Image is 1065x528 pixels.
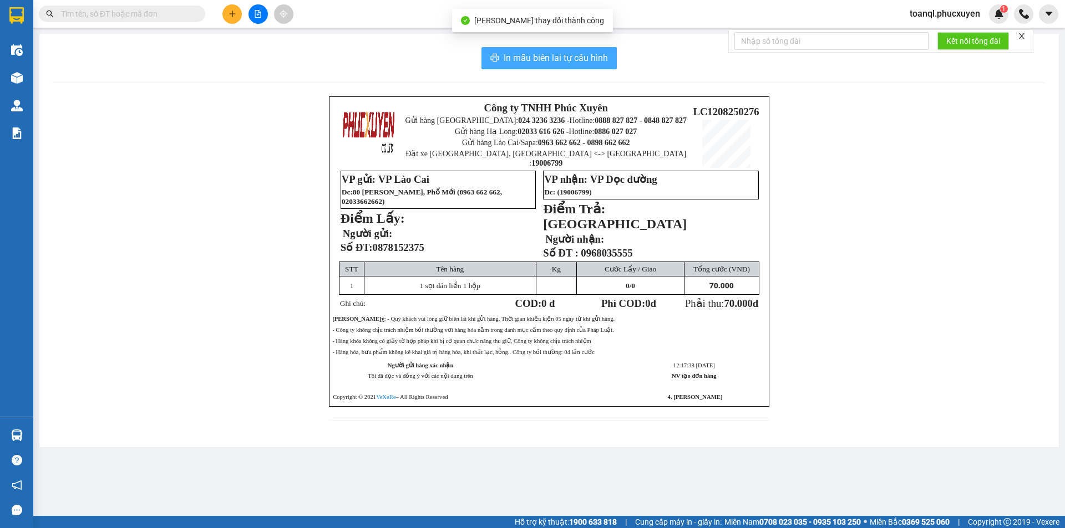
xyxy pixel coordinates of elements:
[490,53,499,64] span: printer
[462,139,630,147] span: Gửi hàng Lào Cai/Sapa:
[332,349,595,355] span: - Hàng hóa, bưu phẩm không kê khai giá trị hàng hóa, khi thất lạc, hỏng.. Công ty bồi thường: 04 ...
[9,7,24,24] img: logo-vxr
[693,106,759,117] span: LC1208250276
[11,100,23,111] img: warehouse-icon
[590,173,657,185] span: VP Dọc đường
[545,233,604,245] strong: Người nhận:
[280,10,287,18] span: aim
[405,150,686,167] span: Đặt xe [GEOGRAPHIC_DATA], [GEOGRAPHIC_DATA] <-> [GEOGRAPHIC_DATA] :
[902,517,950,526] strong: 0369 525 060
[1002,5,1006,13] span: 1
[343,228,392,239] span: Người gửi:
[685,298,758,309] span: Phải thu:
[693,265,750,273] span: Tổng cước (VNĐ)
[10,74,106,104] span: Gửi hàng Hạ Long: Hotline:
[11,127,23,139] img: solution-icon
[333,394,448,400] span: Copyright © 2021 – All Rights Reserved
[342,188,502,206] span: Đc 80 [PERSON_NAME], Phố Mới (
[12,505,22,515] span: message
[544,188,592,196] span: Đc: (
[342,173,376,185] strong: VP gửi:
[378,173,429,185] span: VP Lào Cai
[864,520,867,524] span: ⚪️
[709,281,734,290] span: 70.000
[419,281,480,290] span: 1 sọt dán liền 1 hộp
[672,373,716,379] strong: NV tạo đơn hàng
[373,242,424,253] span: 0878152375
[332,316,381,322] strong: [PERSON_NAME]
[625,516,627,528] span: |
[46,10,54,18] span: search
[595,116,687,125] strong: 0888 827 827 - 0848 827 827
[5,32,111,71] span: Gửi hàng [GEOGRAPHIC_DATA]: Hotline:
[342,188,502,206] span: 0963 662 662, 02033662662)
[376,394,396,400] a: VeXeRe
[541,298,555,309] span: 0 đ
[673,362,715,368] span: 12:17:38 [DATE]
[11,429,23,441] img: warehouse-icon
[753,298,758,309] span: đ
[474,16,604,25] span: [PERSON_NAME] thay đổi thành công
[552,265,561,273] span: Kg
[515,298,555,309] strong: COD:
[455,127,637,136] span: Gửi hàng Hạ Long: Hotline:
[61,8,192,20] input: Tìm tên, số ĐT hoặc mã đơn
[11,72,23,84] img: warehouse-icon
[341,242,424,253] strong: Số ĐT:
[937,32,1009,50] button: Kết nối tổng đài
[332,316,615,322] span: : - Quý khách vui lòng giữ biên lai khi gửi hàng. Thời gian khiếu kiện 05 ngày từ khi gửi hàng.
[946,35,1000,47] span: Kết nối tổng đài
[1018,32,1026,40] span: close
[12,455,22,465] span: question-circle
[901,7,989,20] span: toanql.phucxuyen
[958,516,960,528] span: |
[569,517,617,526] strong: 1900 633 818
[724,516,861,528] span: Miền Nam
[724,298,752,309] span: 70.000
[23,52,111,71] strong: 0888 827 827 - 0848 827 827
[254,10,262,18] span: file-add
[504,51,608,65] span: In mẫu biên lai tự cấu hình
[531,159,562,167] strong: 19006799
[734,32,929,50] input: Nhập số tổng đài
[332,327,614,333] span: - Công ty không chịu trách nhiệm bồi thường vơi hàng hóa nằm trong danh mục cấm theo quy định của...
[543,202,605,216] strong: Điểm Trả:
[518,116,569,125] strong: 024 3236 3236 -
[543,247,579,259] strong: Số ĐT :
[601,298,656,309] strong: Phí COD: đ
[994,9,1004,19] img: icon-new-feature
[544,173,587,185] strong: VP nhận:
[626,281,635,290] span: /0
[594,127,637,136] strong: 0886 027 027
[345,265,358,273] span: STT
[635,516,722,528] span: Cung cấp máy in - giấy in:
[222,4,242,24] button: plus
[388,362,454,368] strong: Người gửi hàng xác nhận
[274,4,293,24] button: aim
[229,10,236,18] span: plus
[381,316,384,322] strong: ý
[605,265,656,273] span: Cước Lấy / Giao
[538,139,630,147] strong: 0963 662 662 - 0898 662 662
[518,127,569,136] strong: 02033 616 626 -
[759,517,861,526] strong: 0708 023 035 - 0935 103 250
[1019,9,1029,19] img: phone-icon
[341,211,405,225] strong: Điểm Lấy:
[11,44,23,56] img: warehouse-icon
[1044,9,1054,19] span: caret-down
[581,247,632,259] span: 0968035555
[668,394,723,400] strong: 4. [PERSON_NAME]
[560,188,592,196] span: 19006799)
[436,265,464,273] span: Tên hàng
[350,188,352,196] span: :
[248,4,268,24] button: file-add
[340,299,366,307] span: Ghi chú:
[515,516,617,528] span: Hỗ trợ kỹ thuật:
[332,338,591,344] span: - Hàng khóa không có giấy tờ hợp pháp khi bị cơ quan chưc năng thu giữ, Công ty không chịu trách ...
[405,116,687,125] span: Gửi hàng [GEOGRAPHIC_DATA]: Hotline:
[12,6,104,29] strong: Công ty TNHH Phúc Xuyên
[484,102,608,114] strong: Công ty TNHH Phúc Xuyên
[6,42,111,61] strong: 024 3236 3236 -
[342,104,396,158] img: logo
[1039,4,1058,24] button: caret-down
